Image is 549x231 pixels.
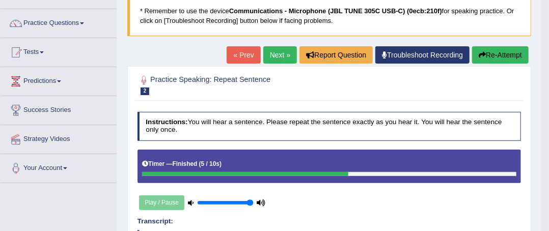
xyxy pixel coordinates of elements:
b: Communications - Microphone (JBL TUNE 305C USB-C) (0ecb:210f) [229,7,442,15]
a: Practice Questions [1,9,117,35]
b: ) [219,160,222,167]
a: Troubleshoot Recording [375,46,470,64]
b: Instructions: [146,118,187,126]
a: Next » [263,46,297,64]
span: 2 [141,88,150,95]
b: Finished [173,160,198,167]
a: Success Stories [1,96,117,122]
h4: You will hear a sentence. Please repeat the sentence exactly as you hear it. You will hear the se... [138,112,521,141]
a: « Prev [227,46,260,64]
a: Predictions [1,67,117,93]
h5: Timer — [142,161,222,167]
button: Re-Attempt [472,46,529,64]
a: Strategy Videos [1,125,117,151]
h4: Transcript: [138,218,521,225]
b: ( [199,160,201,167]
a: Tests [1,38,117,64]
b: 5 / 10s [201,160,219,167]
a: Your Account [1,154,117,180]
h2: Practice Speaking: Repeat Sentence [138,74,375,95]
button: Report Question [299,46,373,64]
